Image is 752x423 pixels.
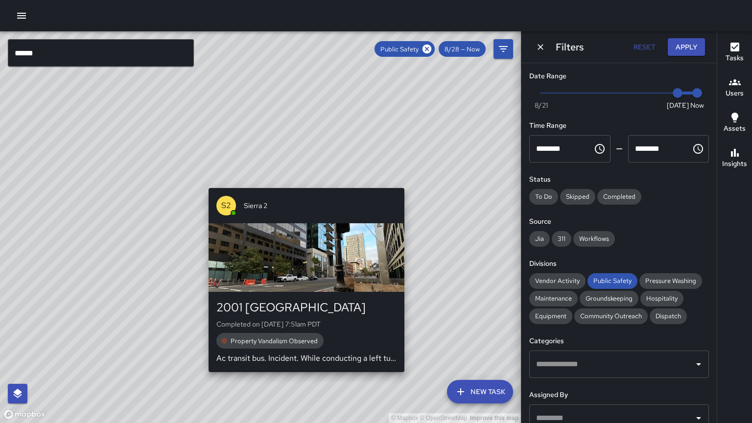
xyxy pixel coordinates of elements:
[375,45,424,53] span: Public Safety
[573,235,615,243] span: Workflows
[639,277,702,285] span: Pressure Washing
[639,273,702,289] div: Pressure Washing
[529,189,558,205] div: To Do
[650,312,687,320] span: Dispatch
[556,39,584,55] h6: Filters
[717,141,752,176] button: Insights
[640,291,683,306] div: Hospitality
[667,100,689,110] span: [DATE]
[533,40,548,54] button: Dismiss
[580,294,638,303] span: Groundskeeping
[650,308,687,324] div: Dispatch
[717,106,752,141] button: Assets
[717,70,752,106] button: Users
[216,352,397,364] p: Ac transit bus. Incident. While conducting a left turn. [PERSON_NAME] was not able to clear the p...
[529,174,709,185] h6: Status
[560,192,595,201] span: Skipped
[574,308,648,324] div: Community Outreach
[529,277,586,285] span: Vendor Activity
[225,337,324,345] span: Property Vandalism Observed
[587,277,637,285] span: Public Safety
[717,35,752,70] button: Tasks
[529,308,572,324] div: Equipment
[690,100,704,110] span: Now
[529,312,572,320] span: Equipment
[640,294,683,303] span: Hospitality
[573,231,615,247] div: Workflows
[529,231,550,247] div: Jia
[529,192,558,201] span: To Do
[529,216,709,227] h6: Source
[560,189,595,205] div: Skipped
[447,380,513,403] button: New Task
[529,71,709,82] h6: Date Range
[724,123,746,134] h6: Assets
[529,291,578,306] div: Maintenance
[375,41,435,57] div: Public Safety
[688,139,708,159] button: Choose time, selected time is 11:59 PM
[552,235,571,243] span: 311
[590,139,610,159] button: Choose time, selected time is 12:00 AM
[529,235,550,243] span: Jia
[629,38,660,56] button: Reset
[244,201,397,211] span: Sierra 2
[574,312,648,320] span: Community Outreach
[493,39,513,59] button: Filters
[529,336,709,347] h6: Categories
[209,188,404,372] button: S2Sierra 22001 [GEOGRAPHIC_DATA]Completed on [DATE] 7:51am PDTProperty Vandalism ObservedAc trans...
[439,45,486,53] span: 8/28 — Now
[722,159,747,169] h6: Insights
[529,390,709,400] h6: Assigned By
[597,189,641,205] div: Completed
[726,88,744,99] h6: Users
[529,258,709,269] h6: Divisions
[216,319,397,329] p: Completed on [DATE] 7:51am PDT
[668,38,705,56] button: Apply
[726,53,744,64] h6: Tasks
[535,100,548,110] span: 8/21
[580,291,638,306] div: Groundskeeping
[597,192,641,201] span: Completed
[221,200,231,211] p: S2
[529,120,709,131] h6: Time Range
[692,357,705,371] button: Open
[529,273,586,289] div: Vendor Activity
[587,273,637,289] div: Public Safety
[216,300,397,315] div: 2001 [GEOGRAPHIC_DATA]
[529,294,578,303] span: Maintenance
[552,231,571,247] div: 311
